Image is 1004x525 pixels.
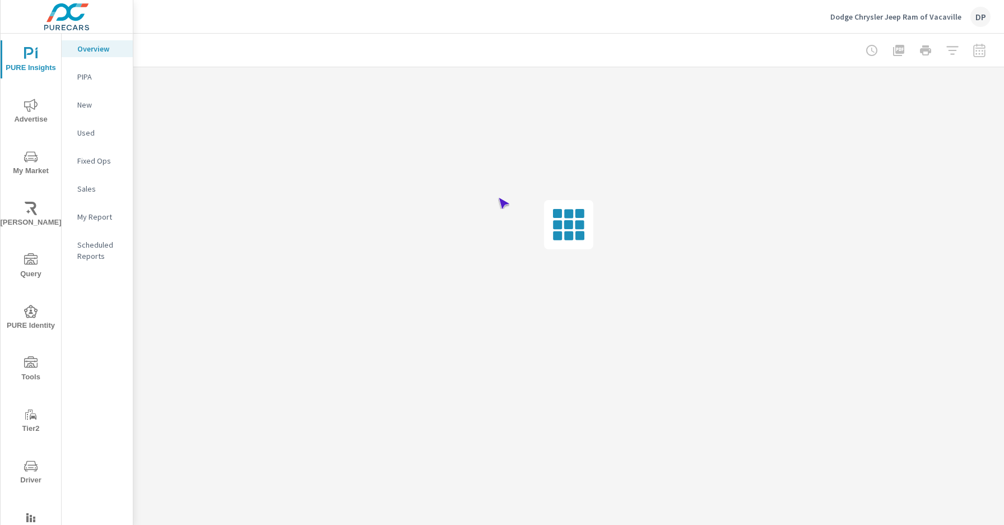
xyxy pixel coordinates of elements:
[77,99,124,110] p: New
[4,356,58,384] span: Tools
[4,253,58,281] span: Query
[4,150,58,178] span: My Market
[62,180,133,197] div: Sales
[62,236,133,264] div: Scheduled Reports
[62,96,133,113] div: New
[77,155,124,166] p: Fixed Ops
[4,202,58,229] span: [PERSON_NAME]
[4,305,58,332] span: PURE Identity
[62,152,133,169] div: Fixed Ops
[4,459,58,487] span: Driver
[830,12,961,22] p: Dodge Chrysler Jeep Ram of Vacaville
[4,408,58,435] span: Tier2
[62,40,133,57] div: Overview
[62,208,133,225] div: My Report
[77,127,124,138] p: Used
[77,43,124,54] p: Overview
[77,239,124,262] p: Scheduled Reports
[77,183,124,194] p: Sales
[970,7,991,27] div: DP
[77,71,124,82] p: PIPA
[77,211,124,222] p: My Report
[4,47,58,75] span: PURE Insights
[62,124,133,141] div: Used
[62,68,133,85] div: PIPA
[4,99,58,126] span: Advertise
